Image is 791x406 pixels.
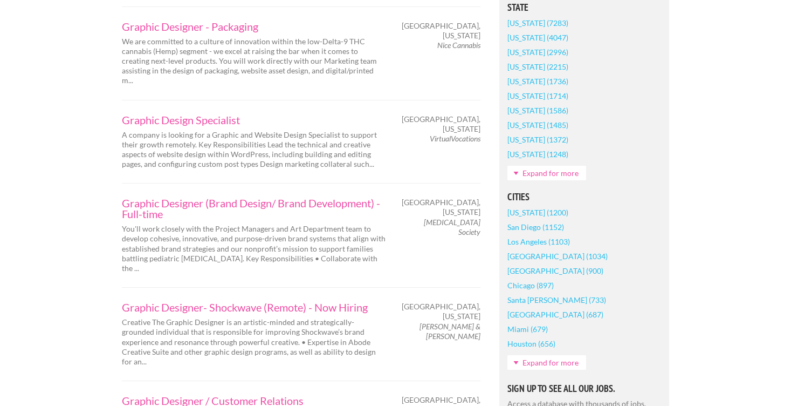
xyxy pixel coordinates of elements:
em: [PERSON_NAME] & [PERSON_NAME] [419,322,480,341]
p: Creative The Graphic Designer is an artistic-minded and strategically-grounded individual that is... [122,317,386,367]
a: Santa [PERSON_NAME] (733) [507,293,606,307]
a: [US_STATE] (1200) [507,205,568,220]
a: [US_STATE] (1485) [507,118,568,132]
h5: Cities [507,192,661,202]
em: Nice Cannabis [437,40,480,50]
a: Expand for more [507,355,586,370]
p: A company is looking for a Graphic and Website Design Specialist to support their growth remotely... [122,130,386,170]
a: Graphic Design Specialist [122,114,386,125]
span: [GEOGRAPHIC_DATA], [US_STATE] [402,198,480,217]
a: Los Angeles (1103) [507,234,570,249]
a: [US_STATE] (1372) [507,132,568,147]
em: VirtualVocations [430,134,480,143]
span: [GEOGRAPHIC_DATA], [US_STATE] [402,302,480,321]
h5: Sign Up to See All Our Jobs. [507,384,661,394]
a: Chicago (897) [507,278,554,293]
a: [US_STATE] (7283) [507,16,568,30]
span: [GEOGRAPHIC_DATA], [US_STATE] [402,114,480,134]
p: You'll work closely with the Project Managers and Art Department team to develop cohesive, innova... [122,224,386,273]
a: Graphic Designer (Brand Design/ Brand Development) - Full-time [122,198,386,219]
a: Graphic Designer- Shockwave (Remote) - Now Hiring [122,302,386,313]
a: [GEOGRAPHIC_DATA] (900) [507,263,603,278]
a: [US_STATE] (4047) [507,30,568,45]
a: Miami (679) [507,322,548,336]
a: Expand for more [507,166,586,180]
p: We are committed to a culture of innovation within the low-Delta-9 THC cannabis (Hemp) segment - ... [122,37,386,86]
a: [GEOGRAPHIC_DATA] (687) [507,307,603,322]
a: [GEOGRAPHIC_DATA] (1034) [507,249,608,263]
em: [MEDICAL_DATA] Society [424,218,480,236]
a: [US_STATE] (1736) [507,74,568,89]
a: [US_STATE] (2215) [507,59,568,74]
a: San Diego (1152) [507,220,564,234]
a: Houston (656) [507,336,555,351]
a: [US_STATE] (2996) [507,45,568,59]
a: [US_STATE] (1714) [507,89,568,103]
h5: State [507,3,661,12]
a: [US_STATE] (1586) [507,103,568,118]
a: Graphic Designer - Packaging [122,21,386,32]
a: Graphic Designer / Customer Relations [122,395,386,406]
span: [GEOGRAPHIC_DATA], [US_STATE] [402,21,480,40]
a: [US_STATE] (1248) [507,147,568,161]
